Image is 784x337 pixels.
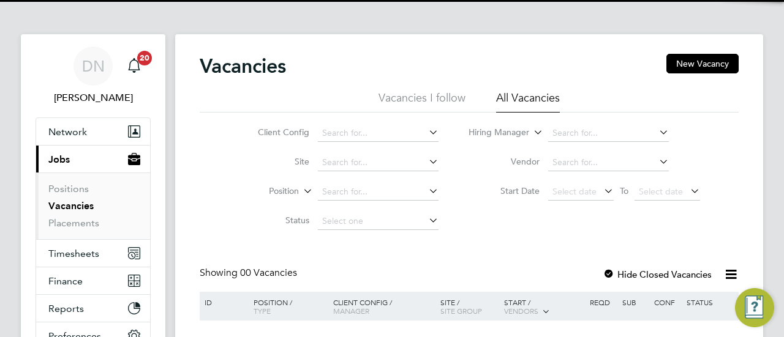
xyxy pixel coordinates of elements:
[200,267,300,280] div: Showing
[202,292,244,313] div: ID
[48,248,99,259] span: Timesheets
[504,306,538,316] span: Vendors
[639,186,683,197] span: Select date
[496,91,560,113] li: All Vacancies
[48,217,99,229] a: Placements
[239,215,309,226] label: Status
[48,126,87,138] span: Network
[318,154,439,171] input: Search for...
[666,54,739,73] button: New Vacancy
[437,292,502,321] div: Site /
[619,292,651,313] div: Sub
[440,306,482,316] span: Site Group
[684,292,737,313] div: Status
[36,118,150,145] button: Network
[36,295,150,322] button: Reports
[36,267,150,294] button: Finance
[254,306,271,316] span: Type
[548,125,669,142] input: Search for...
[239,156,309,167] label: Site
[651,292,683,313] div: Conf
[318,125,439,142] input: Search for...
[36,240,150,267] button: Timesheets
[735,288,774,327] button: Engage Resource Center
[48,303,84,314] span: Reports
[36,91,151,105] span: Danielle Nicholas
[48,154,70,165] span: Jobs
[318,213,439,230] input: Select one
[459,127,529,139] label: Hiring Manager
[122,46,146,86] a: 20
[616,183,632,199] span: To
[469,156,540,167] label: Vendor
[240,267,297,279] span: 00 Vacancies
[82,58,105,74] span: DN
[587,292,619,313] div: Reqd
[228,185,299,198] label: Position
[244,292,330,321] div: Position /
[333,306,369,316] span: Manager
[603,268,712,280] label: Hide Closed Vacancies
[552,186,597,197] span: Select date
[137,51,152,65] span: 20
[48,200,94,212] a: Vacancies
[548,154,669,171] input: Search for...
[36,46,151,105] a: DN[PERSON_NAME]
[239,127,309,138] label: Client Config
[36,172,150,239] div: Jobs
[200,54,286,78] h2: Vacancies
[501,292,587,322] div: Start /
[36,146,150,172] button: Jobs
[379,91,466,113] li: Vacancies I follow
[48,183,89,194] a: Positions
[318,183,439,201] input: Search for...
[48,275,83,287] span: Finance
[330,292,437,321] div: Client Config /
[469,185,540,196] label: Start Date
